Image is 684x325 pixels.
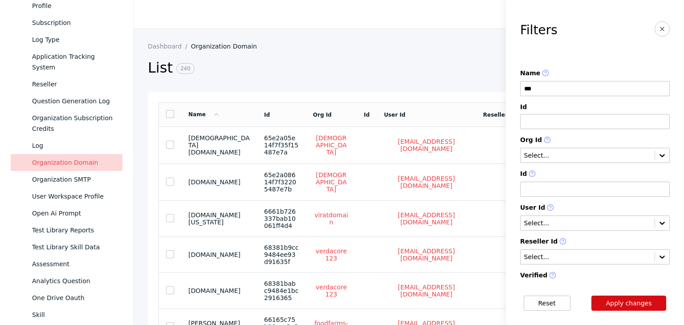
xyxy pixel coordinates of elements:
[188,111,220,118] a: Name
[32,259,115,269] div: Assessment
[483,112,515,118] a: Reseller Id
[524,296,570,311] button: Reset
[520,170,670,178] label: Id
[264,134,299,156] section: 65e2a05e14f7f35f15487e7a
[11,110,122,137] a: Organization Subscription Credits
[313,112,332,118] a: Org Id
[11,239,122,256] a: Test Library Skill Data
[32,191,115,202] div: User Workspace Profile
[264,280,299,301] section: 68381babc9484e1bc2916365
[384,112,405,118] a: User Id
[188,134,250,156] section: [DEMOGRAPHIC_DATA][DOMAIN_NAME]
[11,272,122,289] a: Analytics Question
[188,179,250,186] section: [DOMAIN_NAME]
[313,247,350,262] a: verdacore123
[32,113,115,134] div: Organization Subscription Credits
[520,272,670,280] label: Verified
[32,292,115,303] div: One Drive Oauth
[11,171,122,188] a: Organization SMTP
[32,225,115,236] div: Test Library Reports
[11,306,122,323] a: Skill
[384,175,469,190] a: [EMAIL_ADDRESS][DOMAIN_NAME]
[11,14,122,31] a: Subscription
[176,63,195,74] span: 240
[11,48,122,76] a: Application Tracking System
[32,51,115,73] div: Application Tracking System
[313,134,350,156] a: [DEMOGRAPHIC_DATA]
[148,43,191,50] a: Dashboard
[11,256,122,272] a: Assessment
[32,17,115,28] div: Subscription
[32,208,115,219] div: Open Ai Prompt
[32,79,115,89] div: Reseller
[520,238,670,246] label: Reseller Id
[384,138,469,153] a: [EMAIL_ADDRESS][DOMAIN_NAME]
[264,112,270,118] a: Id
[148,59,531,77] h2: List
[11,93,122,110] a: Question Generation Log
[357,103,377,127] td: Id
[32,276,115,286] div: Analytics Question
[32,242,115,252] div: Test Library Skill Data
[188,287,250,294] section: [DOMAIN_NAME]
[520,23,558,37] h3: Filters
[264,171,299,193] section: 65e2a08614f7f32205487e7b
[264,244,299,265] section: 68381b9cc9484ee93d91635f
[11,31,122,48] a: Log Type
[11,154,122,171] a: Organization Domain
[188,251,250,258] section: [DOMAIN_NAME]
[32,157,115,168] div: Organization Domain
[11,137,122,154] a: Log
[32,309,115,320] div: Skill
[520,103,670,110] label: Id
[32,34,115,45] div: Log Type
[520,69,670,77] label: Name
[188,211,250,226] section: [DOMAIN_NAME][US_STATE]
[32,140,115,151] div: Log
[11,205,122,222] a: Open Ai Prompt
[11,188,122,205] a: User Workspace Profile
[384,211,469,226] a: [EMAIL_ADDRESS][DOMAIN_NAME]
[313,211,350,226] a: viratdomain
[191,43,264,50] a: Organization Domain
[264,208,299,229] section: 6661b726337bab10061ff4d4
[313,283,350,298] a: verdacore123
[32,96,115,106] div: Question Generation Log
[32,174,115,185] div: Organization SMTP
[11,222,122,239] a: Test Library Reports
[520,204,670,212] label: User Id
[11,76,122,93] a: Reseller
[11,289,122,306] a: One Drive Oauth
[384,283,469,298] a: [EMAIL_ADDRESS][DOMAIN_NAME]
[384,247,469,262] a: [EMAIL_ADDRESS][DOMAIN_NAME]
[591,296,667,311] button: Apply changes
[313,171,350,193] a: [DEMOGRAPHIC_DATA]
[520,136,670,144] label: Org Id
